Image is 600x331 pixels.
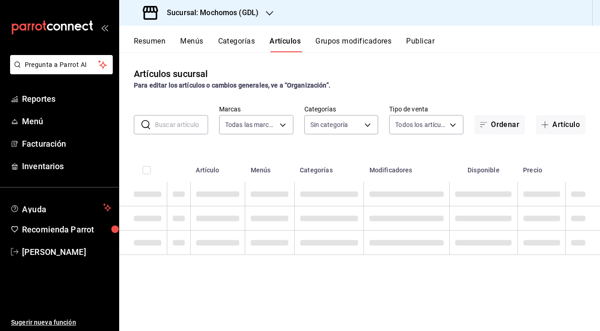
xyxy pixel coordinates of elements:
span: Recomienda Parrot [22,223,111,236]
button: Artículo [536,115,585,134]
input: Buscar artículo [155,116,208,134]
a: Pregunta a Parrot AI [6,66,113,76]
h3: Sucursal: Mochomos (GDL) [160,7,259,18]
span: Menú [22,115,111,127]
span: [PERSON_NAME] [22,246,111,258]
button: Pregunta a Parrot AI [10,55,113,74]
button: open_drawer_menu [101,24,108,31]
div: Artículos sucursal [134,67,208,81]
span: Inventarios [22,160,111,172]
th: Menús [245,153,294,182]
strong: Para editar los artículos o cambios generales, ve a “Organización”. [134,82,330,89]
th: Modificadores [364,153,450,182]
span: Todos los artículos [395,120,446,129]
th: Artículo [190,153,245,182]
th: Precio [517,153,566,182]
th: Disponible [450,153,517,182]
label: Categorías [304,106,379,112]
span: Reportes [22,93,111,105]
button: Menús [180,37,203,52]
label: Marcas [219,106,293,112]
button: Publicar [406,37,435,52]
span: Facturación [22,138,111,150]
span: Ayuda [22,202,99,213]
label: Tipo de venta [389,106,463,112]
th: Categorías [294,153,363,182]
span: Sugerir nueva función [11,318,111,327]
button: Categorías [218,37,255,52]
span: Pregunta a Parrot AI [25,60,99,70]
div: navigation tabs [134,37,600,52]
span: Sin categoría [310,120,348,129]
button: Artículos [270,37,301,52]
button: Grupos modificadores [315,37,391,52]
button: Resumen [134,37,165,52]
button: Ordenar [474,115,525,134]
span: Todas las marcas, Sin marca [225,120,276,129]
